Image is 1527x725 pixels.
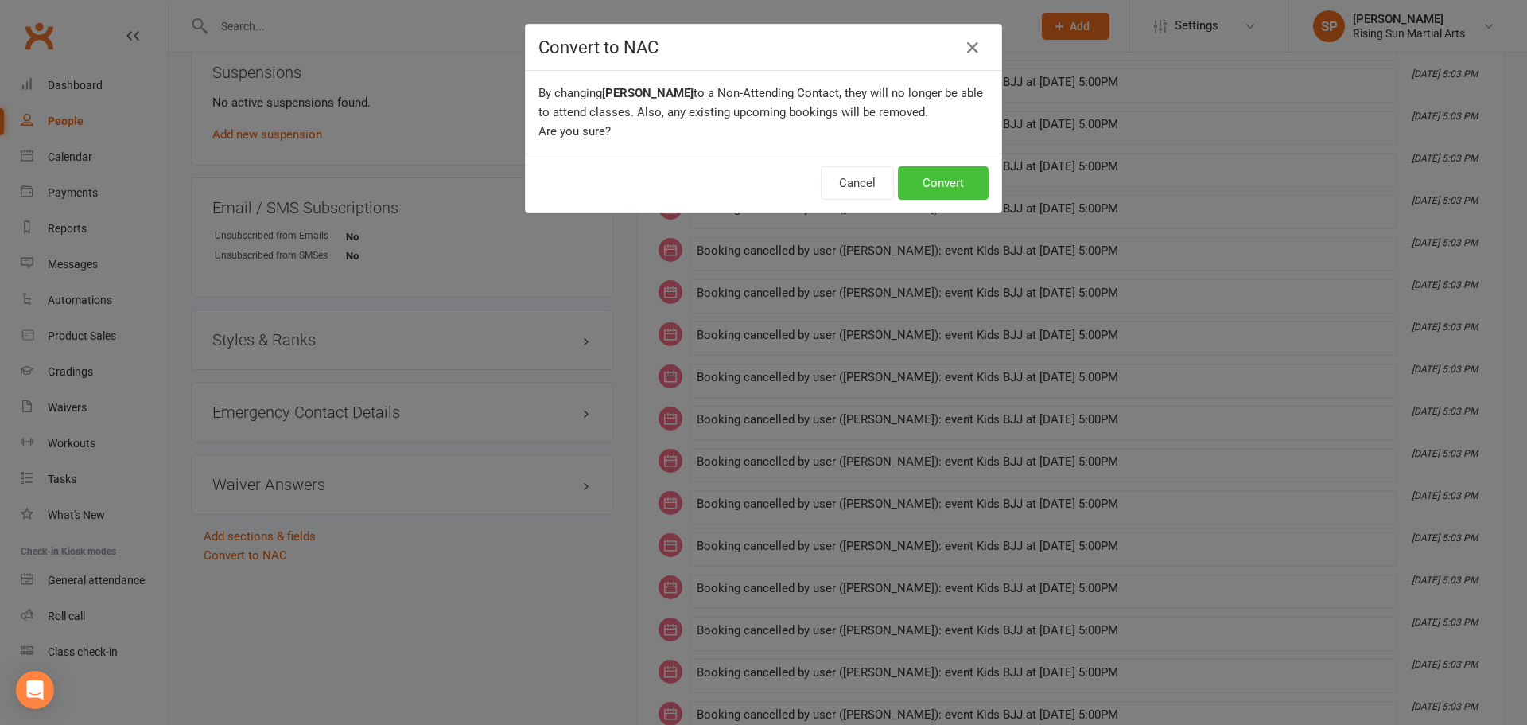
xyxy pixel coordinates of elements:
button: Close [960,35,985,60]
button: Convert [898,166,989,200]
button: Cancel [821,166,894,200]
div: Open Intercom Messenger [16,671,54,709]
h4: Convert to NAC [538,37,989,57]
div: By changing to a Non-Attending Contact, they will no longer be able to attend classes. Also, any ... [526,71,1001,154]
b: [PERSON_NAME] [602,86,694,100]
